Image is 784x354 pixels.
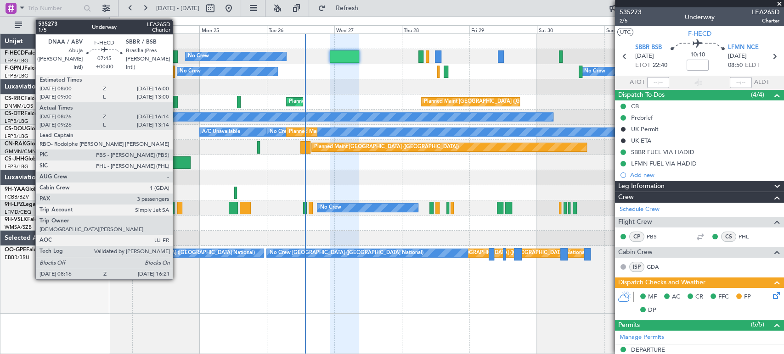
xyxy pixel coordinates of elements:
div: No Crew [320,201,341,215]
div: Add new [630,171,779,179]
a: GMMN/CMN [5,148,36,155]
a: FCBB/BZV [5,194,29,200]
a: 9H-LPZLegacy 500 [5,202,52,207]
div: Planned Maint [GEOGRAPHIC_DATA] ([GEOGRAPHIC_DATA]) [424,95,569,109]
span: MF [648,293,657,302]
div: Planned Maint [GEOGRAPHIC_DATA] ([GEOGRAPHIC_DATA]) [314,140,459,154]
span: SBBR BSB [635,43,662,52]
a: PBS [647,232,667,241]
div: Fri 29 [469,25,537,33]
a: Manage Permits [620,333,664,342]
span: OO-GPE [5,247,26,253]
span: CS-RRC [5,96,24,101]
span: 22:40 [653,61,667,70]
a: CS-DOUGlobal 6500 [5,126,57,132]
span: 9H-LPZ [5,202,23,207]
span: All Aircraft [24,22,97,28]
span: Refresh [327,5,366,11]
a: LFPB/LBG [5,163,28,170]
a: LFPB/LBG [5,133,28,140]
a: CN-RAKGlobal 6000 [5,141,57,147]
div: Sun 24 [132,25,200,33]
span: [DATE] [635,52,654,61]
span: 2/5 [620,17,642,25]
span: Flight Crew [618,217,652,227]
a: WMSA/SZB [5,224,32,231]
span: LEA265D [752,7,779,17]
a: 9H-VSLKFalcon 7X [5,217,52,222]
div: ISP [629,262,644,272]
div: SBBR FUEL VIA HADID [631,148,694,156]
div: Tue 26 [267,25,334,33]
div: No Crew [180,65,201,78]
span: CS-DTR [5,111,24,116]
div: Sat 30 [537,25,604,33]
div: No Crew [584,65,605,78]
div: No Crew [269,125,290,139]
input: --:-- [647,77,669,88]
div: UK Permit [631,125,659,133]
span: Leg Information [618,181,665,192]
span: 535273 [620,7,642,17]
span: [DATE] - [DATE] [156,4,199,12]
span: Charter [752,17,779,25]
span: [DATE] [728,52,747,61]
button: All Aircraft [10,18,100,33]
div: CS [721,232,736,242]
div: No Crew [GEOGRAPHIC_DATA] ([GEOGRAPHIC_DATA] National) [101,246,255,260]
div: Mon 25 [199,25,267,33]
div: Wed 27 [334,25,402,33]
span: ATOT [630,78,645,87]
div: Planned Maint [GEOGRAPHIC_DATA] ([GEOGRAPHIC_DATA]) [289,95,434,109]
span: F-HECD [688,29,711,39]
a: Schedule Crew [620,205,660,214]
span: Permits [618,320,640,331]
span: ELDT [745,61,760,70]
span: ETOT [635,61,650,70]
div: CP [629,232,644,242]
span: F-GPNJ [5,66,24,71]
span: (4/4) [751,90,764,100]
a: OO-GPEFalcon 900EX EASy II [5,247,81,253]
a: LFPB/LBG [5,72,28,79]
a: CS-JHHGlobal 6000 [5,156,56,162]
div: Planned Maint [GEOGRAPHIC_DATA] ([GEOGRAPHIC_DATA]) [289,125,434,139]
div: Thu 28 [402,25,469,33]
span: Dispatch Checks and Weather [618,277,705,288]
div: No Crew [GEOGRAPHIC_DATA] ([GEOGRAPHIC_DATA] National) [269,246,423,260]
div: LFMN FUEL VIA HADID [631,160,697,167]
span: 10:10 [690,50,705,60]
input: Trip Number [28,1,81,15]
span: F-HECD [5,50,25,56]
div: UK ETA [631,137,651,144]
span: FP [744,293,751,302]
span: AC [672,293,680,302]
div: DEPARTURE [631,346,665,354]
a: DNMM/LOS [5,103,33,110]
a: GDA [647,263,667,271]
div: [DATE] [111,18,127,26]
span: Dispatch To-Dos [618,90,665,100]
span: DP [648,306,656,315]
div: A/C Unavailable [202,125,240,139]
span: CS-DOU [5,126,26,132]
a: 9H-YAAGlobal 5000 [5,187,56,192]
div: Sun 31 [604,25,672,33]
span: CR [695,293,703,302]
a: LFPB/LBG [5,57,28,64]
div: Underway [685,12,715,22]
span: (5/5) [751,320,764,329]
a: LFPB/LBG [5,118,28,125]
span: ALDT [754,78,769,87]
span: Crew [618,192,634,203]
span: 9H-YAA [5,187,25,192]
a: F-GPNJFalcon 900EX [5,66,59,71]
span: FFC [718,293,729,302]
a: EBBR/BRU [5,254,29,261]
div: CB [631,102,639,110]
span: CN-RAK [5,141,26,147]
span: CS-JHH [5,156,24,162]
span: Cabin Crew [618,247,653,258]
a: PHL [739,232,759,241]
span: 9H-VSLK [5,217,27,222]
